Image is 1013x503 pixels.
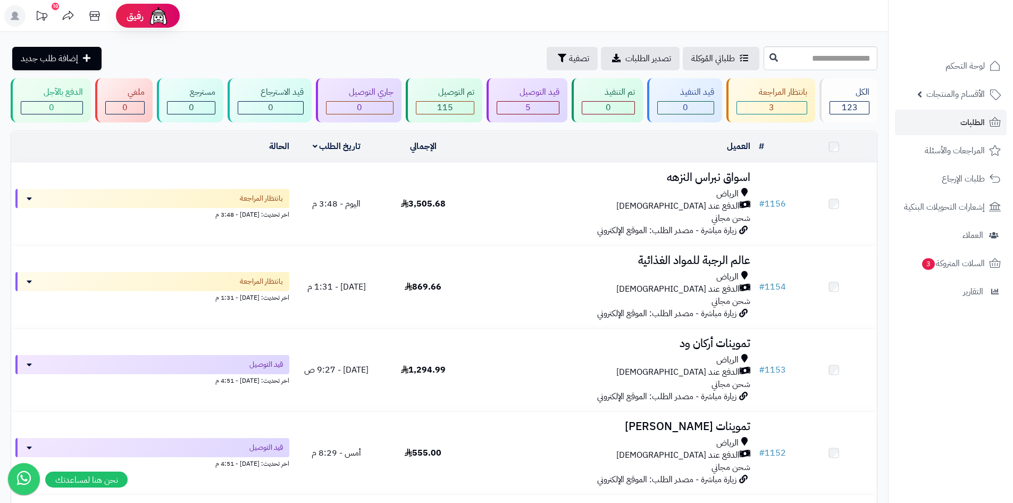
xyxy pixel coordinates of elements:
a: # [759,140,764,153]
a: الدفع بالآجل 0 [9,78,93,122]
span: 1,294.99 [401,364,446,376]
a: قيد الاسترجاع 0 [225,78,314,122]
span: شحن مجاني [711,295,750,308]
a: #1153 [759,364,786,376]
span: 0 [683,101,688,114]
h3: عالم الرجبة للمواد الغذائية [471,254,750,267]
div: قيد الاسترجاع [238,86,304,98]
span: 555.00 [405,447,441,459]
span: الدفع عند [DEMOGRAPHIC_DATA] [616,449,740,461]
button: تصفية [547,47,598,70]
a: تصدير الطلبات [601,47,680,70]
a: المراجعات والأسئلة [895,138,1007,163]
span: 5 [525,101,531,114]
span: لوحة التحكم [945,59,985,73]
span: تصدير الطلبات [625,52,671,65]
a: طلبات الإرجاع [895,166,1007,192]
span: # [759,197,765,210]
span: 123 [842,101,858,114]
span: [DATE] - 9:27 ص [304,364,369,376]
a: الكل123 [817,78,880,122]
span: زيارة مباشرة - مصدر الطلب: الموقع الإلكتروني [597,224,736,237]
div: 0 [21,102,82,114]
a: تم التنفيذ 0 [570,78,645,122]
div: جاري التوصيل [326,86,394,98]
div: الكل [830,86,869,98]
a: جاري التوصيل 0 [314,78,404,122]
span: 0 [49,101,54,114]
span: شحن مجاني [711,461,750,474]
span: 0 [606,101,611,114]
span: بانتظار المراجعة [240,276,283,287]
span: # [759,447,765,459]
span: # [759,364,765,376]
div: مسترجع [167,86,215,98]
div: 0 [238,102,303,114]
img: ai-face.png [148,5,169,27]
a: الحالة [269,140,289,153]
h3: تموينات أركان ود [471,337,750,350]
span: طلباتي المُوكلة [691,52,735,65]
span: السلات المتروكة [921,256,985,271]
a: إشعارات التحويلات البنكية [895,194,1007,220]
span: إضافة طلب جديد [21,52,78,65]
div: 0 [106,102,145,114]
h3: تموينات [PERSON_NAME] [471,420,750,433]
a: تاريخ الطلب [313,140,361,153]
div: 115 [416,102,474,114]
span: 0 [357,101,362,114]
a: تحديثات المنصة [28,5,55,29]
div: اخر تحديث: [DATE] - 1:31 م [15,291,289,302]
span: أمس - 8:29 م [312,447,361,459]
span: 3,505.68 [401,197,446,210]
div: اخر تحديث: [DATE] - 4:51 م [15,374,289,385]
span: الرياض [716,271,739,283]
a: قيد التنفيذ 0 [645,78,724,122]
span: طلبات الإرجاع [942,171,985,186]
a: الطلبات [895,110,1007,135]
span: المراجعات والأسئلة [925,143,985,158]
div: 0 [658,102,714,114]
div: قيد التنفيذ [657,86,714,98]
span: زيارة مباشرة - مصدر الطلب: الموقع الإلكتروني [597,307,736,320]
span: # [759,281,765,293]
div: ملغي [105,86,145,98]
div: 3 [737,102,807,114]
div: قيد التوصيل [497,86,559,98]
span: تصفية [569,52,589,65]
span: 869.66 [405,281,441,293]
span: الرياض [716,188,739,200]
span: 3 [922,258,935,270]
a: ملغي 0 [93,78,155,122]
span: الرياض [716,437,739,449]
a: السلات المتروكة3 [895,251,1007,276]
span: شحن مجاني [711,212,750,225]
a: إضافة طلب جديد [12,47,102,70]
span: شحن مجاني [711,378,750,391]
div: 0 [582,102,634,114]
span: رفيق [127,10,144,22]
a: مسترجع 0 [155,78,225,122]
span: زيارة مباشرة - مصدر الطلب: الموقع الإلكتروني [597,390,736,403]
span: إشعارات التحويلات البنكية [904,200,985,215]
div: تم التوصيل [416,86,475,98]
span: الدفع عند [DEMOGRAPHIC_DATA] [616,283,740,295]
span: الطلبات [960,115,985,130]
span: [DATE] - 1:31 م [307,281,366,293]
a: لوحة التحكم [895,53,1007,79]
a: الإجمالي [410,140,437,153]
span: الدفع عند [DEMOGRAPHIC_DATA] [616,200,740,212]
a: طلباتي المُوكلة [683,47,759,70]
span: 0 [268,101,273,114]
span: بانتظار المراجعة [240,193,283,204]
div: تم التنفيذ [582,86,635,98]
a: التقارير [895,279,1007,304]
div: 0 [168,102,215,114]
span: التقارير [963,284,983,299]
a: تم التوصيل 115 [404,78,485,122]
div: بانتظار المراجعة [736,86,808,98]
div: الدفع بالآجل [21,86,83,98]
span: 3 [769,101,774,114]
span: الأقسام والمنتجات [926,87,985,102]
a: #1152 [759,447,786,459]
